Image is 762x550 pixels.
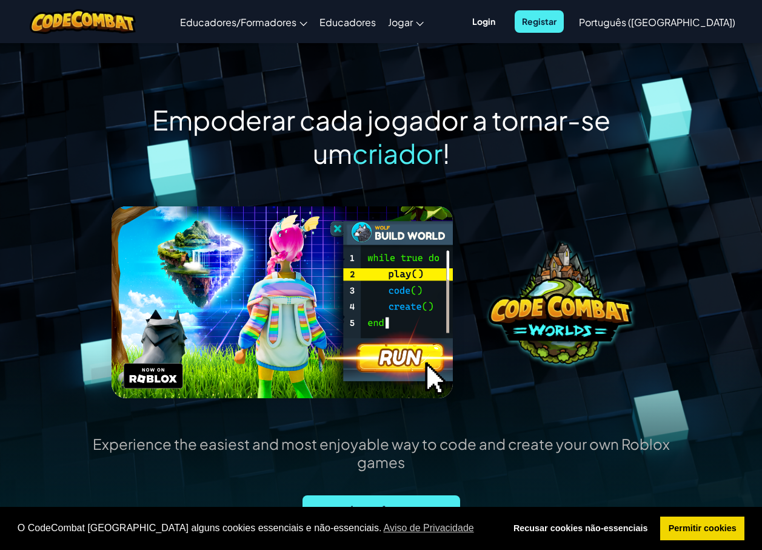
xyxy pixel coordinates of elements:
[660,517,744,541] a: allow cookies
[18,519,496,537] span: O CodeCombat [GEOGRAPHIC_DATA] alguns cookies essenciais e não-essenciais.
[302,495,460,525] a: Jogar Agora
[579,16,735,29] span: Português ([GEOGRAPHIC_DATA])
[82,435,680,471] p: Experience the easiest and most enjoyable way to code and create your own Roblox games
[382,5,430,38] a: Jogar
[388,16,413,29] span: Jogar
[352,136,443,170] span: criador
[505,517,656,541] a: deny cookies
[381,519,476,537] a: learn more about cookies
[174,5,313,38] a: Educadores/Formadores
[30,9,136,34] img: CodeCombat logo
[515,10,564,33] button: Registar
[313,5,382,38] a: Educadores
[489,241,632,364] img: coco-worlds-no-desc.png
[465,10,503,33] button: Login
[443,136,450,170] span: !
[180,16,296,29] span: Educadores/Formadores
[573,5,741,38] a: Português ([GEOGRAPHIC_DATA])
[112,206,452,398] img: header.png
[152,103,610,170] span: Empoderar cada jogador a tornar-se um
